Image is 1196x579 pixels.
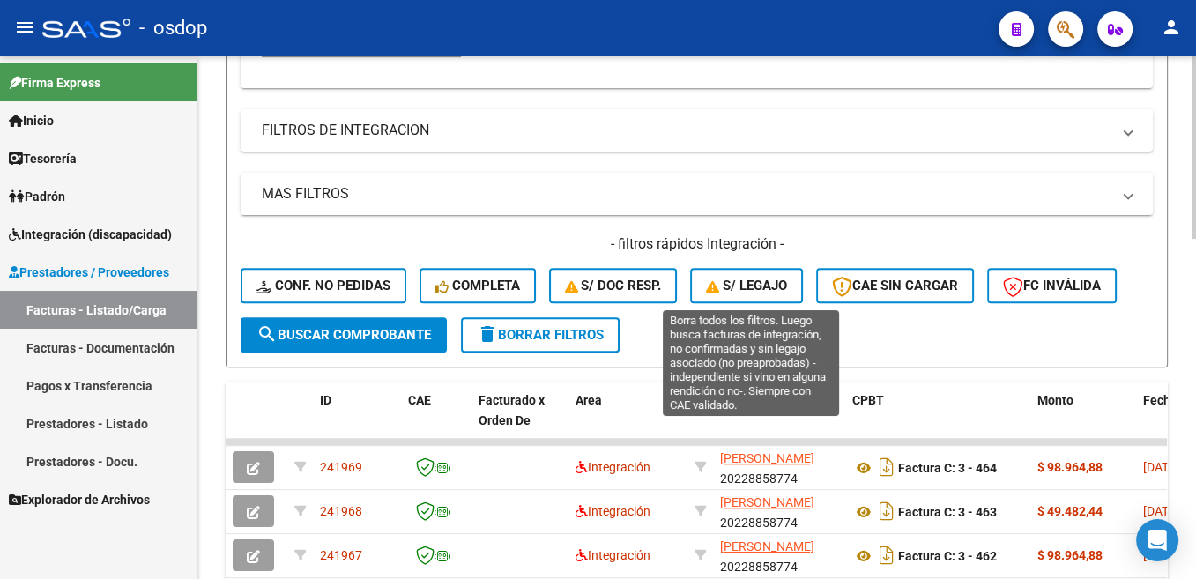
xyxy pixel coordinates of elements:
span: Inicio [9,111,54,130]
div: 20228858774 [720,493,838,530]
span: Integración [576,548,650,562]
span: S/ Doc Resp. [565,278,662,293]
span: Buscar Comprobante [256,327,431,343]
button: Borrar Filtros [461,317,620,353]
mat-panel-title: FILTROS DE INTEGRACION [262,121,1111,140]
mat-icon: search [256,323,278,345]
button: Completa [420,268,536,303]
h4: - filtros rápidos Integración - [241,234,1153,254]
datatable-header-cell: Facturado x Orden De [472,382,568,459]
span: CAE [408,393,431,407]
div: 20228858774 [720,449,838,486]
button: Conf. no pedidas [241,268,406,303]
span: Integración (discapacidad) [9,225,172,244]
div: Open Intercom Messenger [1136,519,1178,561]
mat-icon: menu [14,17,35,38]
mat-icon: delete [477,323,498,345]
span: CAE SIN CARGAR [832,278,958,293]
i: Descargar documento [875,497,898,525]
span: 241969 [320,460,362,474]
span: Area [576,393,602,407]
button: S/ legajo [690,268,803,303]
button: CAE SIN CARGAR [816,268,974,303]
strong: $ 98.964,88 [1037,460,1103,474]
span: Razón Social [720,393,793,407]
datatable-header-cell: Razón Social [713,382,845,459]
span: CPBT [852,393,884,407]
datatable-header-cell: CPBT [845,382,1030,459]
span: Borrar Filtros [477,327,604,343]
span: Conf. no pedidas [256,278,390,293]
span: Integración [576,504,650,518]
span: Explorador de Archivos [9,490,150,509]
strong: Factura C: 3 - 463 [898,505,997,519]
span: Padrón [9,187,65,206]
mat-icon: person [1161,17,1182,38]
span: S/ legajo [706,278,787,293]
span: [PERSON_NAME] [720,451,814,465]
span: 241967 [320,548,362,562]
span: Completa [435,278,520,293]
span: Facturado x Orden De [479,393,545,427]
button: S/ Doc Resp. [549,268,678,303]
span: Monto [1037,393,1073,407]
span: ID [320,393,331,407]
span: [PERSON_NAME] [720,539,814,553]
mat-expansion-panel-header: FILTROS DE INTEGRACION [241,109,1153,152]
span: [PERSON_NAME] [720,495,814,509]
span: Prestadores / Proveedores [9,263,169,282]
strong: Factura C: 3 - 464 [898,461,997,475]
mat-expansion-panel-header: MAS FILTROS [241,173,1153,215]
span: [DATE] [1143,460,1179,474]
strong: $ 49.482,44 [1037,504,1103,518]
i: Descargar documento [875,541,898,569]
strong: $ 98.964,88 [1037,548,1103,562]
datatable-header-cell: CAE [401,382,472,459]
div: 20228858774 [720,537,838,574]
span: Firma Express [9,73,100,93]
datatable-header-cell: Area [568,382,687,459]
datatable-header-cell: ID [313,382,401,459]
mat-panel-title: MAS FILTROS [262,184,1111,204]
strong: Factura C: 3 - 462 [898,549,997,563]
span: - osdop [139,9,207,48]
span: Integración [576,460,650,474]
datatable-header-cell: Monto [1030,382,1136,459]
span: Tesorería [9,149,77,168]
button: FC Inválida [987,268,1117,303]
span: FC Inválida [1003,278,1101,293]
span: 241968 [320,504,362,518]
i: Descargar documento [875,453,898,481]
button: Buscar Comprobante [241,317,447,353]
span: [DATE] [1143,504,1179,518]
